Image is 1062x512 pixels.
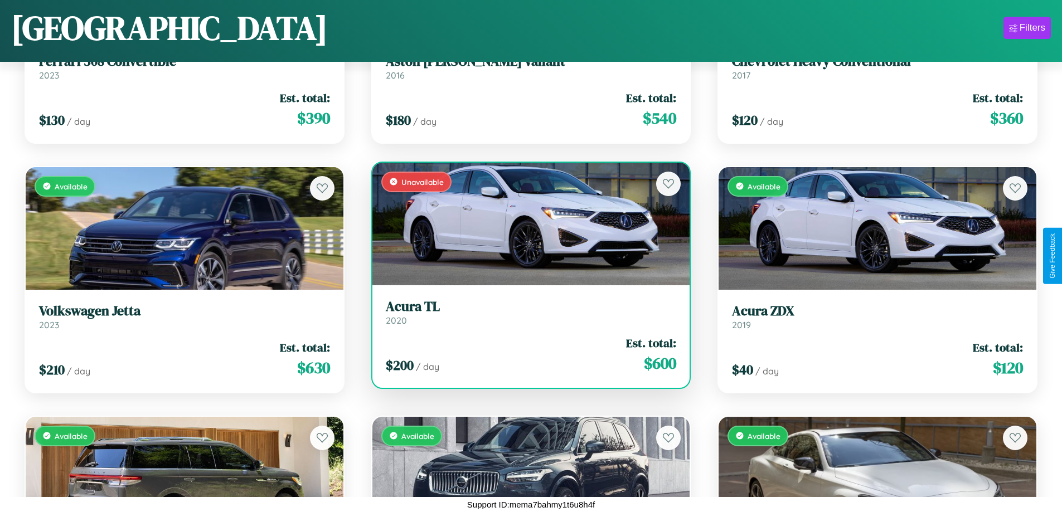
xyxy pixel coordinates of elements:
[11,5,328,51] h1: [GEOGRAPHIC_DATA]
[973,339,1023,355] span: Est. total:
[644,352,676,374] span: $ 600
[39,303,330,330] a: Volkswagen Jetta2023
[993,357,1023,379] span: $ 120
[39,360,65,379] span: $ 210
[732,303,1023,330] a: Acura ZDX2019
[401,431,434,441] span: Available
[732,303,1023,319] h3: Acura ZDX
[386,111,411,129] span: $ 180
[748,431,780,441] span: Available
[39,70,59,81] span: 2023
[413,116,437,127] span: / day
[401,177,444,187] span: Unavailable
[1049,233,1056,279] div: Give Feedback
[297,107,330,129] span: $ 390
[297,357,330,379] span: $ 630
[55,182,88,191] span: Available
[1020,22,1045,33] div: Filters
[39,319,59,330] span: 2023
[732,111,758,129] span: $ 120
[39,111,65,129] span: $ 130
[973,90,1023,106] span: Est. total:
[280,339,330,355] span: Est. total:
[1003,17,1051,39] button: Filters
[732,53,1023,81] a: Chevrolet Heavy Conventional2017
[626,90,676,106] span: Est. total:
[990,107,1023,129] span: $ 360
[732,319,751,330] span: 2019
[643,107,676,129] span: $ 540
[67,365,90,377] span: / day
[386,53,677,81] a: Aston [PERSON_NAME] Valiant2016
[67,116,90,127] span: / day
[626,335,676,351] span: Est. total:
[760,116,783,127] span: / day
[386,53,677,70] h3: Aston [PERSON_NAME] Valiant
[416,361,439,372] span: / day
[280,90,330,106] span: Est. total:
[39,53,330,70] h3: Ferrari 308 Convertible
[748,182,780,191] span: Available
[755,365,779,377] span: / day
[732,70,750,81] span: 2017
[39,303,330,319] h3: Volkswagen Jetta
[467,497,595,512] p: Support ID: mema7bahmy1t6u8h4f
[55,431,88,441] span: Available
[732,53,1023,70] h3: Chevrolet Heavy Conventional
[39,53,330,81] a: Ferrari 308 Convertible2023
[386,299,677,326] a: Acura TL2020
[386,315,407,326] span: 2020
[386,70,405,81] span: 2016
[386,299,677,315] h3: Acura TL
[732,360,753,379] span: $ 40
[386,356,414,374] span: $ 200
